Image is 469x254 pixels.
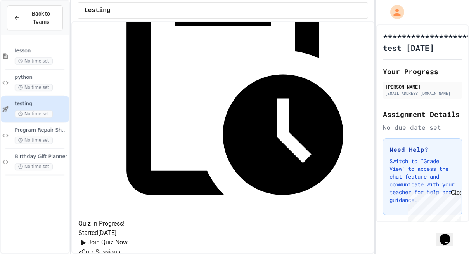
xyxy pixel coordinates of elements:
p: Started [DATE] [78,228,367,238]
iframe: chat widget [405,189,461,222]
span: lesson [15,48,67,54]
span: No time set [15,57,53,65]
div: [PERSON_NAME] [385,83,460,90]
span: testing [15,101,67,107]
h2: Your Progress [383,66,462,77]
span: python [15,74,67,81]
span: No time set [15,84,53,91]
p: Switch to "Grade View" to access the chat feature and communicate with your teacher for help and ... [389,157,455,204]
span: Back to Teams [25,10,56,26]
span: Program Repair Shop [15,127,67,134]
div: My Account [382,3,406,21]
h5: Quiz in Progress! [78,219,367,228]
div: [EMAIL_ADDRESS][DOMAIN_NAME] [385,90,460,96]
span: No time set [15,137,53,144]
button: Join Quiz Now [78,238,128,247]
span: Birthday Gift Planner [15,153,67,160]
h2: Assignment Details [383,109,462,120]
h3: Need Help? [389,145,455,154]
iframe: chat widget [436,223,461,246]
div: Chat with us now!Close [3,3,54,49]
span: testing [84,6,110,15]
span: No time set [15,163,53,170]
div: No due date set [383,123,462,132]
button: Back to Teams [7,5,63,30]
span: No time set [15,110,53,118]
